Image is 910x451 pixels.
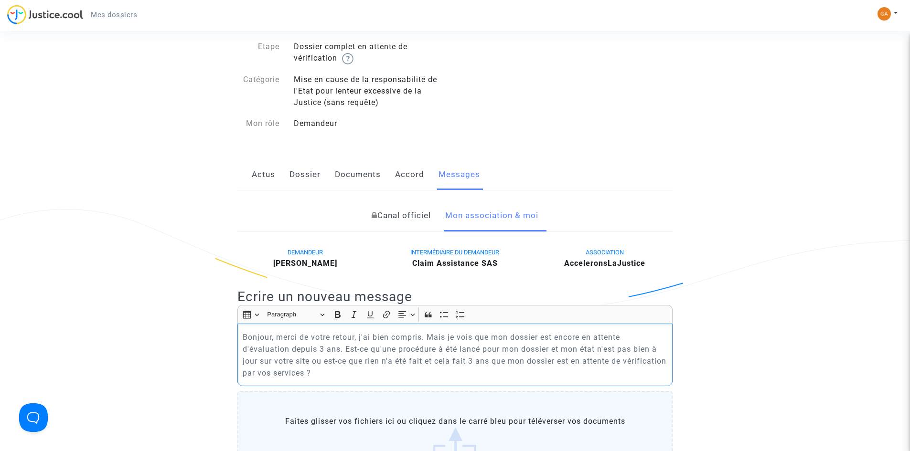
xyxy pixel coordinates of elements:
[267,309,317,320] span: Paragraph
[445,200,538,231] a: Mon association & moi
[878,7,891,21] img: eb89661490473509f8494fc53d5a241c
[395,159,424,190] a: Accord
[237,288,673,305] h2: Ecrire un nouveau message
[230,41,287,64] div: Etape
[243,331,668,379] p: Bonjour, merci de votre retour, j'ai bien compris. Mais je vois que mon dossier est encore en att...
[263,307,329,322] button: Paragraph
[412,259,498,268] b: Claim Assistance SAS
[7,5,83,24] img: jc-logo.svg
[83,8,145,22] a: Mes dossiers
[237,324,673,386] div: Rich Text Editor, main
[342,53,353,64] img: help.svg
[252,159,275,190] a: Actus
[586,249,624,256] span: ASSOCIATION
[564,259,645,268] b: AcceleronsLaJustice
[230,74,287,108] div: Catégorie
[439,159,480,190] a: Messages
[230,118,287,129] div: Mon rôle
[237,305,673,324] div: Editor toolbar
[289,159,321,190] a: Dossier
[287,41,455,64] div: Dossier complet en attente de vérification
[287,118,455,129] div: Demandeur
[91,10,137,19] span: Mes dossiers
[287,74,455,108] div: Mise en cause de la responsabilité de l'Etat pour lenteur excessive de la Justice (sans requête)
[273,259,337,268] b: [PERSON_NAME]
[372,200,431,231] a: Canal officiel
[335,159,381,190] a: Documents
[410,249,499,256] span: INTERMÉDIAIRE DU DEMANDEUR
[288,249,323,256] span: DEMANDEUR
[19,403,48,432] iframe: Help Scout Beacon - Open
